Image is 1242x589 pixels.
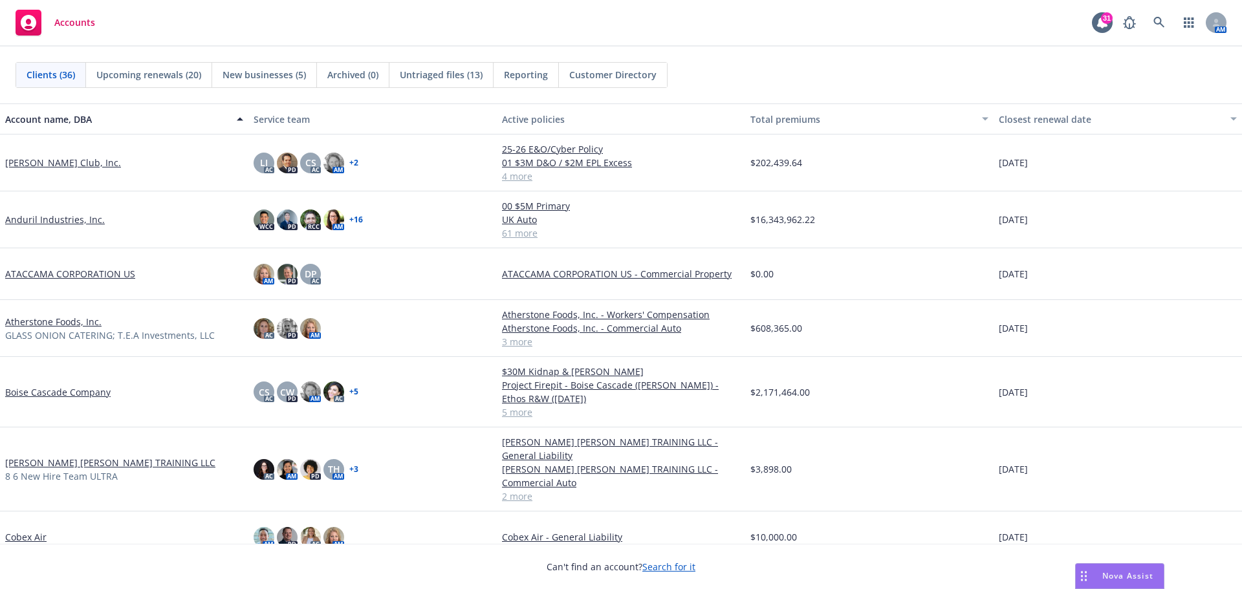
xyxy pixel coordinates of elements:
[254,264,274,284] img: photo
[1076,564,1092,588] div: Drag to move
[5,315,102,328] a: Atherstone Foods, Inc.
[999,321,1028,335] span: [DATE]
[745,103,994,134] button: Total premiums
[994,103,1242,134] button: Closest renewal date
[5,328,215,342] span: GLASS ONION CATERING; T.E.A Investments, LLC
[999,462,1028,476] span: [DATE]
[96,68,201,81] span: Upcoming renewals (20)
[277,264,298,284] img: photo
[999,267,1028,281] span: [DATE]
[502,142,740,156] a: 25-26 E&O/Cyber Policy
[999,530,1028,544] span: [DATE]
[502,530,740,544] a: Cobex Air - General Liability
[999,112,1223,126] div: Closest renewal date
[750,321,802,335] span: $608,365.00
[502,169,740,183] a: 4 more
[999,213,1028,226] span: [DATE]
[259,385,270,399] span: CS
[254,112,492,126] div: Service team
[502,435,740,462] a: [PERSON_NAME] [PERSON_NAME] TRAINING LLC - General Liability
[27,68,75,81] span: Clients (36)
[1101,12,1113,24] div: 31
[642,561,695,573] a: Search for it
[300,381,321,402] img: photo
[323,153,344,173] img: photo
[5,213,105,226] a: Anduril Industries, Inc.
[502,365,740,378] a: $30M Kidnap & [PERSON_NAME]
[349,159,358,167] a: + 2
[5,156,121,169] a: [PERSON_NAME] Club, Inc.
[502,199,740,213] a: 00 $5M Primary
[502,267,740,281] a: ATACCAMA CORPORATION US - Commercial Property
[5,267,135,281] a: ATACCAMA CORPORATION US
[254,318,274,339] img: photo
[750,213,815,226] span: $16,343,962.22
[300,527,321,548] img: photo
[260,156,268,169] span: LI
[1176,10,1202,36] a: Switch app
[504,68,548,81] span: Reporting
[254,527,274,548] img: photo
[502,226,740,240] a: 61 more
[349,466,358,473] a: + 3
[502,489,740,503] a: 2 more
[54,17,95,28] span: Accounts
[300,318,321,339] img: photo
[254,209,274,230] img: photo
[502,213,740,226] a: UK Auto
[400,68,483,81] span: Untriaged files (13)
[323,381,344,402] img: photo
[999,156,1028,169] span: [DATE]
[277,527,298,548] img: photo
[502,405,740,419] a: 5 more
[502,378,740,405] a: Project Firepit - Boise Cascade ([PERSON_NAME]) - Ethos R&W ([DATE])
[280,385,294,399] span: CW
[569,68,657,81] span: Customer Directory
[248,103,497,134] button: Service team
[327,68,378,81] span: Archived (0)
[300,459,321,480] img: photo
[1075,563,1164,589] button: Nova Assist
[328,462,340,476] span: TH
[1102,570,1153,581] span: Nova Assist
[277,459,298,480] img: photo
[277,153,298,173] img: photo
[300,209,321,230] img: photo
[277,209,298,230] img: photo
[349,388,358,396] a: + 5
[323,209,344,230] img: photo
[750,462,792,476] span: $3,898.00
[1146,10,1172,36] a: Search
[750,112,974,126] div: Total premiums
[999,385,1028,399] span: [DATE]
[547,560,695,573] span: Can't find an account?
[254,459,274,480] img: photo
[323,527,344,548] img: photo
[1117,10,1142,36] a: Report a Bug
[349,216,363,224] a: + 16
[223,68,306,81] span: New businesses (5)
[5,456,215,469] a: [PERSON_NAME] [PERSON_NAME] TRAINING LLC
[10,5,100,41] a: Accounts
[502,335,740,348] a: 3 more
[277,318,298,339] img: photo
[502,308,740,321] a: Atherstone Foods, Inc. - Workers' Compensation
[5,469,118,483] span: 8 6 New Hire Team ULTRA
[5,112,229,126] div: Account name, DBA
[502,462,740,489] a: [PERSON_NAME] [PERSON_NAME] TRAINING LLC - Commercial Auto
[305,156,316,169] span: CS
[5,385,111,399] a: Boise Cascade Company
[750,156,802,169] span: $202,439.64
[497,103,745,134] button: Active policies
[750,530,797,544] span: $10,000.00
[305,267,317,281] span: DP
[502,156,740,169] a: 01 $3M D&O / $2M EPL Excess
[502,321,740,335] a: Atherstone Foods, Inc. - Commercial Auto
